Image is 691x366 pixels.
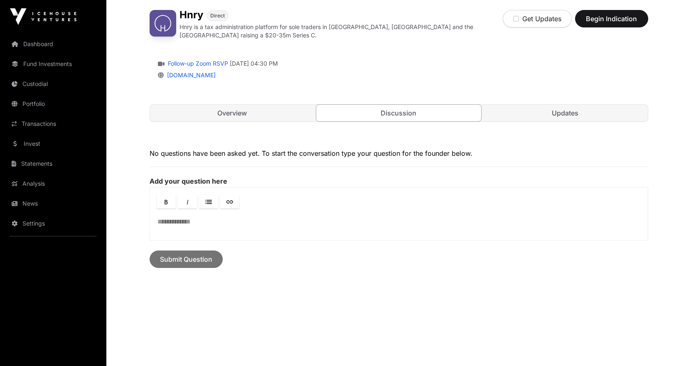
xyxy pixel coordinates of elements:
p: No questions have been asked yet. To start the conversation type your question for the founder be... [150,148,648,158]
a: Overview [150,105,315,121]
a: Begin Indication [575,18,648,27]
a: Portfolio [7,95,100,113]
a: Updates [483,105,648,121]
a: Lists [199,195,218,209]
button: Get Updates [503,10,572,27]
label: Add your question here [150,177,648,185]
a: [DOMAIN_NAME] [164,71,216,79]
span: Direct [210,12,225,19]
a: Statements [7,155,100,173]
span: Begin Indication [585,14,638,24]
a: News [7,194,100,213]
img: Hnry [150,10,176,37]
button: Begin Indication [575,10,648,27]
img: Icehouse Ventures Logo [10,8,76,25]
h1: Hnry [180,10,203,21]
a: Follow-up Zoom RSVP [166,59,228,68]
a: Settings [7,214,100,233]
nav: Tabs [150,105,648,121]
a: Fund Investments [7,55,100,73]
a: Dashboard [7,35,100,53]
p: Hnry is a tax administration platform for sole traders in [GEOGRAPHIC_DATA], [GEOGRAPHIC_DATA] an... [180,23,503,39]
span: [DATE] 04:30 PM [230,59,278,68]
a: Custodial [7,75,100,93]
a: Bold [157,195,176,209]
iframe: Chat Widget [649,326,691,366]
a: Link [220,195,239,209]
a: Transactions [7,115,100,133]
a: Analysis [7,174,100,193]
a: Discussion [316,104,482,122]
a: Italic [178,195,197,209]
a: Invest [7,135,100,153]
